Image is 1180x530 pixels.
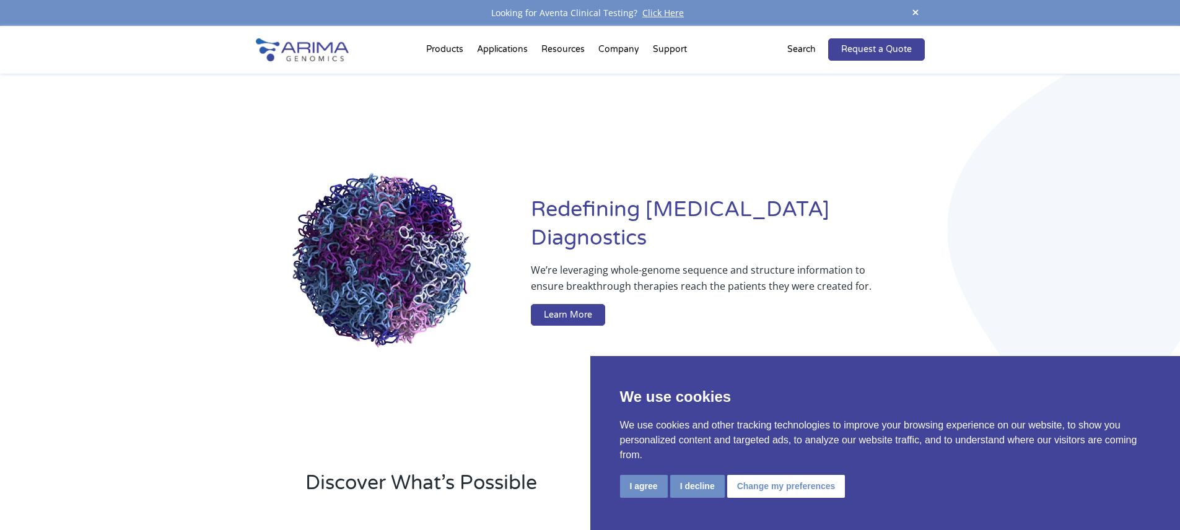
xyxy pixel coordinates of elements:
[531,196,924,262] h1: Redefining [MEDICAL_DATA] Diagnostics
[256,5,925,21] div: Looking for Aventa Clinical Testing?
[531,304,605,326] a: Learn More
[620,418,1151,463] p: We use cookies and other tracking technologies to improve your browsing experience on our website...
[787,41,816,58] p: Search
[305,469,748,506] h2: Discover What’s Possible
[531,262,875,304] p: We’re leveraging whole-genome sequence and structure information to ensure breakthrough therapies...
[620,386,1151,408] p: We use cookies
[727,475,846,498] button: Change my preferences
[620,475,668,498] button: I agree
[670,475,725,498] button: I decline
[637,7,689,19] a: Click Here
[828,38,925,61] a: Request a Quote
[256,38,349,61] img: Arima-Genomics-logo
